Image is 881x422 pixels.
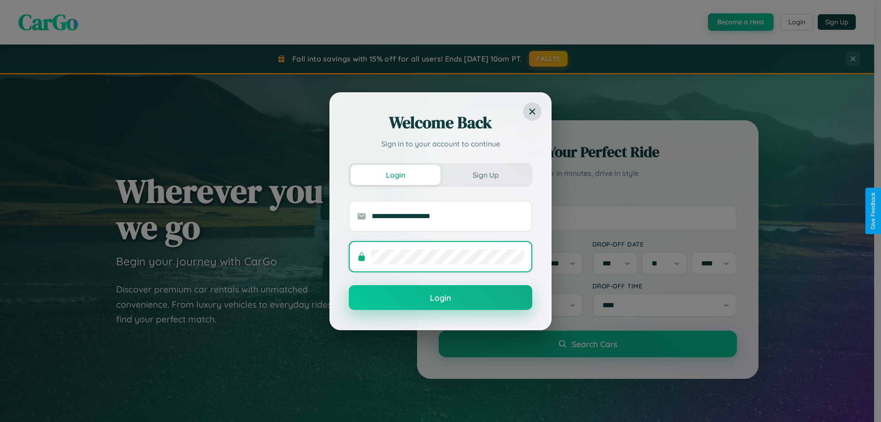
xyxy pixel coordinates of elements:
button: Login [351,165,440,185]
div: Give Feedback [870,192,876,230]
button: Sign Up [440,165,530,185]
button: Login [349,285,532,310]
p: Sign in to your account to continue [349,138,532,149]
h2: Welcome Back [349,112,532,134]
